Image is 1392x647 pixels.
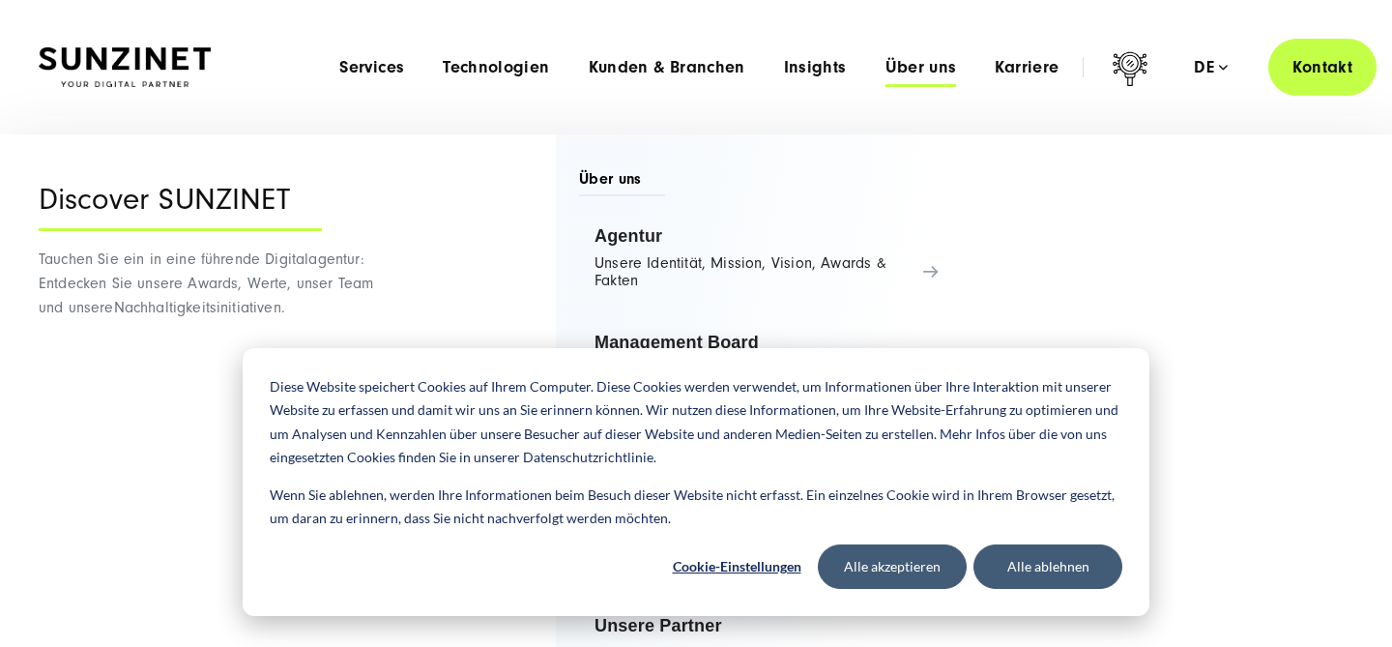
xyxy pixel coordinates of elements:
a: Kontakt [1268,39,1377,96]
img: SUNZINET Full Service Digital Agentur [39,47,211,88]
div: Discover SUNZINET [39,183,322,231]
a: Management Board Die Säulen von SUNZINET [579,319,955,393]
button: Alle akzeptieren [818,544,967,589]
a: Kunden & Branchen [589,58,745,77]
p: Wenn Sie ablehnen, werden Ihre Informationen beim Besuch dieser Website nicht erfasst. Ein einzel... [270,484,1122,531]
a: Agentur Unsere Identität, Mission, Vision, Awards & Fakten [579,213,955,304]
a: Insights [784,58,847,77]
a: Technologien [443,58,549,77]
button: Alle ablehnen [973,544,1122,589]
p: Diese Website speichert Cookies auf Ihrem Computer. Diese Cookies werden verwendet, um Informatio... [270,375,1122,470]
div: Cookie banner [243,348,1149,616]
span: Über uns [579,168,665,196]
a: Services [339,58,404,77]
a: Karriere [995,58,1058,77]
div: de [1194,58,1228,77]
span: Tauchen Sie ein in eine führende Digitalagentur: Entdecken Sie unsere Awards, Werte, unser Team u... [39,250,373,316]
a: Über uns [885,58,957,77]
button: Cookie-Einstellungen [662,544,811,589]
